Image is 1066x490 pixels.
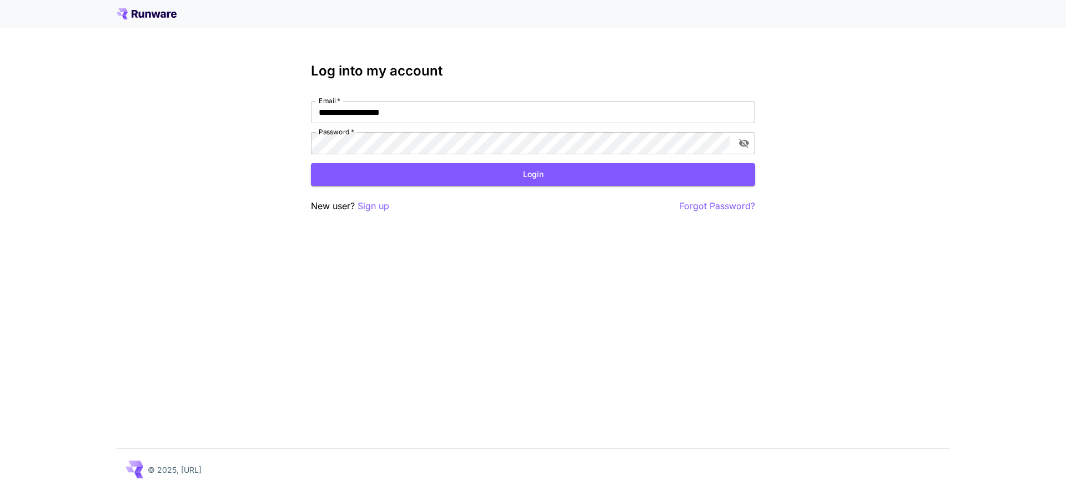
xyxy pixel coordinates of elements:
[311,199,389,213] p: New user?
[358,199,389,213] button: Sign up
[311,63,755,79] h3: Log into my account
[311,163,755,186] button: Login
[734,133,754,153] button: toggle password visibility
[680,199,755,213] button: Forgot Password?
[319,127,354,137] label: Password
[148,464,202,476] p: © 2025, [URL]
[319,96,340,105] label: Email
